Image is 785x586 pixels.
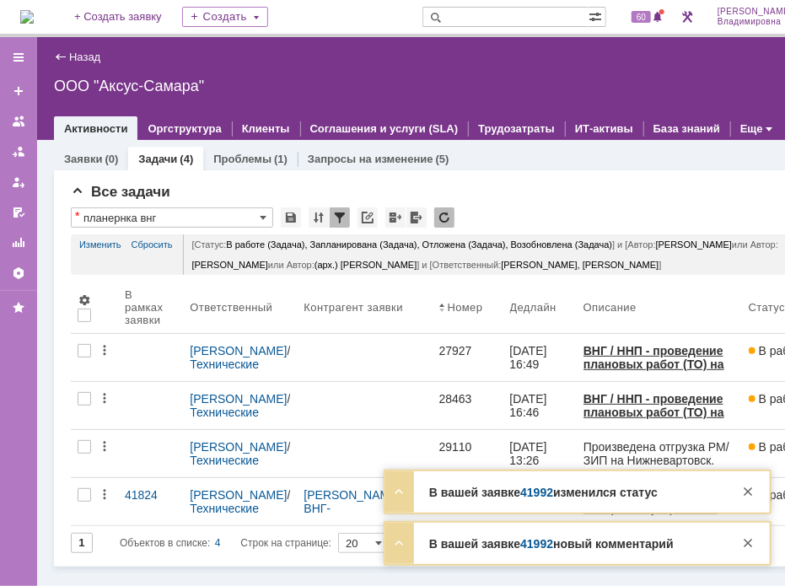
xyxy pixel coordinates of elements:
div: Скопировать ссылку на список [358,207,378,228]
div: 29110 [439,440,497,454]
span: [PERSON_NAME] [656,239,732,250]
div: Обновлять список [434,207,454,228]
a: [PERSON_NAME] [190,440,287,454]
a: 41992 [520,537,553,551]
div: (5) [436,153,449,165]
div: Контрагент заявки [304,301,403,314]
div: 28463 [439,392,497,406]
a: 29110 [433,430,503,477]
a: Перейти на домашнюю страницу [20,10,34,24]
i: Строк на странице: [120,533,331,553]
strong: В вашей заявке новый комментарий [429,537,674,551]
div: Сортировка... [309,207,329,228]
th: Ответственный [183,282,297,334]
div: Действия [98,488,111,502]
a: Мои заявки [5,169,32,196]
a: Заявки [64,153,102,165]
a: ВНГ-ННП(Месторождения) [304,502,425,529]
th: Номер [433,282,503,334]
a: Проблемы [213,153,272,165]
a: Заявки на командах [5,108,32,135]
a: Трудозатраты [478,122,555,135]
div: / [190,440,290,467]
span: Расширенный поиск [589,8,605,24]
a: Назад [69,51,100,63]
span: 60 [632,11,651,23]
span: [PERSON_NAME] [192,260,268,270]
a: Технические специалисты 2-й линии (инженеры) [190,502,290,542]
div: Статус [749,301,785,314]
th: Дедлайн [503,282,577,334]
div: / [190,392,290,419]
a: Задачи [138,153,177,165]
a: Заявки в моей ответственности [5,138,32,165]
span: В работе (Задача), Запланирована (Задача), Отложена (Задача), Возобновлена (Задача) [226,239,612,250]
img: logo [20,10,34,24]
span: (арх.) [PERSON_NAME] [315,260,417,270]
div: 27927 [439,344,497,358]
a: 41824 [125,488,158,502]
div: Развернуть [389,481,409,502]
a: База знаний [653,122,720,135]
a: Создать заявку [5,78,32,105]
a: ИТ-активы [575,122,633,135]
div: Действия [98,440,111,454]
div: Фильтрация... [330,207,350,228]
div: Развернуть [389,533,409,553]
div: 4 [215,533,221,553]
strong: В вашей заявке изменился статус [429,486,658,499]
a: [PERSON_NAME] [190,488,287,502]
a: Соглашения и услуги (SLA) [310,122,459,135]
span: включают: [40,325,94,338]
span: Объектов в списке: [120,537,210,549]
a: Технические специалисты 2-й линии (инженеры) [190,454,290,494]
img: download [61,137,76,151]
div: (0) [105,153,118,165]
a: [PERSON_NAME] [190,392,287,406]
a: Настройки [5,260,32,287]
a: [PERSON_NAME] [304,488,401,502]
a: [DATE] 13:26 [503,430,577,477]
a: Сбросить [132,234,173,255]
div: Просмотреть архив [385,207,406,228]
div: Номер [448,301,483,314]
div: [DATE] 16:49 [510,344,551,371]
a: Отчеты [5,229,32,256]
img: download [136,121,151,135]
div: / [190,488,290,515]
a: Технические специалисты 2-й линии (инженеры) [190,358,290,398]
div: Экспорт списка [406,207,427,228]
a: Активности [64,122,127,135]
div: Настройки списка отличаются от сохраненных в виде [75,210,79,222]
span: [PERSON_NAME], [PERSON_NAME] [501,260,659,270]
div: [DATE] 16:46 [510,392,551,419]
a: Мои согласования [5,199,32,226]
a: [PERSON_NAME] [190,344,287,358]
div: Действия [98,392,111,406]
a: [DATE] 16:46 [503,382,577,429]
a: Еще [740,122,763,135]
a: Оргструктура [148,122,221,135]
th: В рамках заявки [118,282,183,334]
span: Все задачи [71,184,170,200]
a: Технические специалисты 2-й линии (инженеры) [190,406,290,446]
div: / [304,488,425,515]
div: (1) [274,153,288,165]
div: Ответственный [190,301,272,314]
div: Описание [583,301,637,314]
div: Действия [98,344,111,358]
div: В рамках заявки [125,288,163,326]
a: Клиенты [242,122,290,135]
div: Сохранить вид [281,207,301,228]
a: 41992 [520,486,553,499]
a: Перейти в интерфейс администратора [677,7,697,27]
div: / [190,344,290,371]
div: (4) [180,153,193,165]
div: Закрыть [738,481,758,502]
a: 27927 [433,334,503,381]
span: Настройки [78,293,91,307]
th: Контрагент заявки [297,282,432,334]
div: Создать [182,7,268,27]
div: Закрыть [738,533,758,553]
a: [DATE] 16:49 [503,334,577,381]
